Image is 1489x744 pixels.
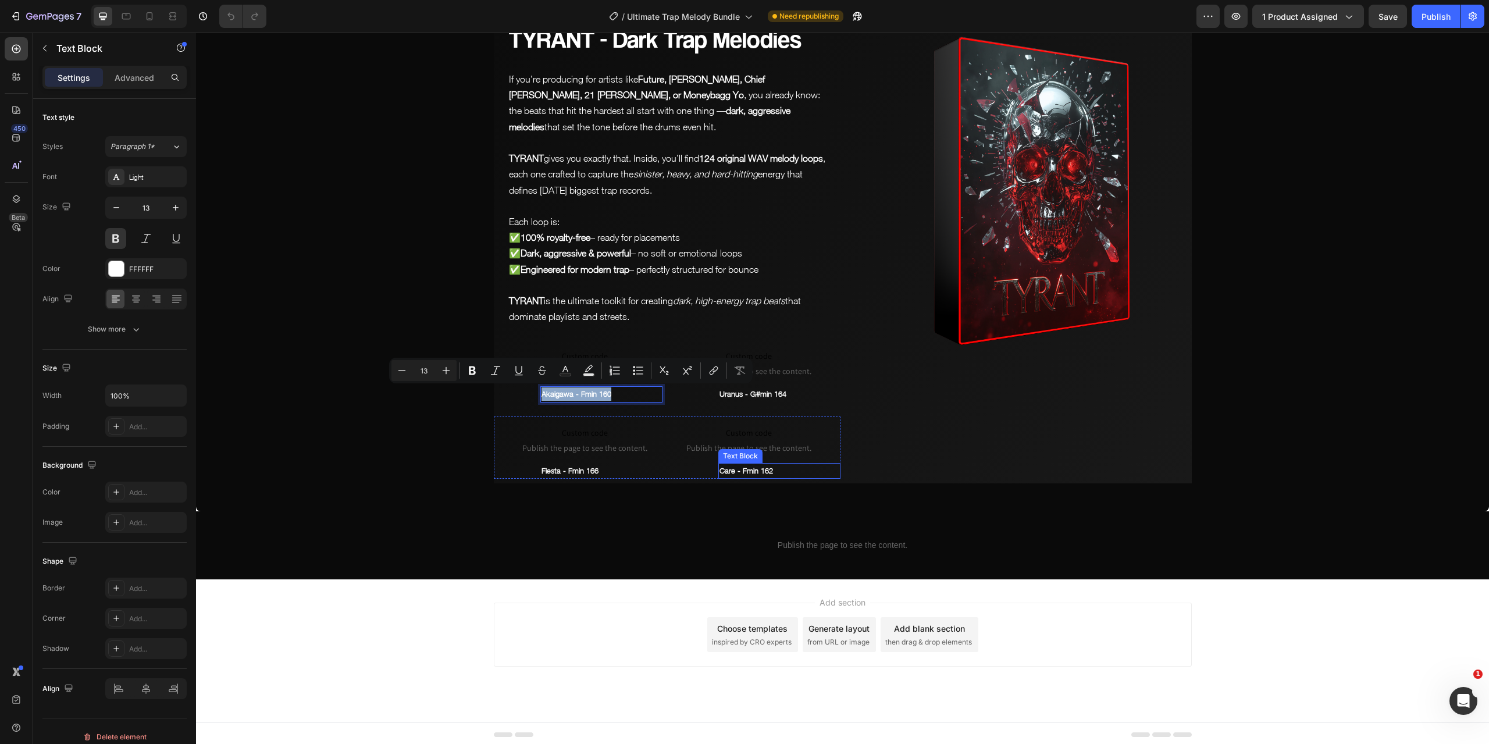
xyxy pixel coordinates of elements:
p: If you’re producing for artists like , you already know: the beats that hit the hardest all start... [313,39,629,102]
p: Care - Fmin 162 [523,432,643,445]
span: Custom code [476,393,630,407]
div: Add... [129,518,184,528]
div: Size [42,361,73,376]
div: Add blank section [698,590,769,602]
span: Custom code [312,393,466,407]
iframe: Design area [196,33,1489,744]
div: Publish [1422,10,1451,23]
p: Akaigawa - Fmin 160 [345,355,465,368]
button: 7 [5,5,87,28]
span: inspired by CRO experts [516,604,596,615]
button: Paragraph 1* [105,136,187,157]
div: Add... [129,644,184,654]
span: Add section [619,564,674,576]
button: Show more [42,319,187,340]
button: Save [1369,5,1407,28]
span: Publish the page to see the content. [312,333,466,344]
div: Add... [129,487,184,498]
p: 7 [76,9,81,23]
div: Undo/Redo [219,5,266,28]
span: Paragraph 1* [111,141,155,152]
div: Shape [42,554,80,569]
span: from URL or image [611,604,674,615]
strong: Engineered for modern trap [325,232,433,242]
i: sinister, heavy, and hard-hitting [437,136,562,147]
span: Need republishing [779,11,839,22]
span: Custom code [312,316,466,330]
strong: dark, aggressive melodies [313,73,594,99]
div: Width [42,390,62,401]
div: Beta [9,213,28,222]
div: 450 [11,124,28,133]
strong: Dark, aggressive & powerful [325,215,435,226]
div: Generate layout [612,590,674,602]
p: Fiesta - Fmin 166 [345,432,465,445]
div: Styles [42,141,63,152]
span: Publish the page to see the content. [312,410,466,421]
div: Align [42,681,76,697]
div: Add... [129,422,184,432]
button: 1 product assigned [1252,5,1364,28]
div: Text Block [525,418,564,429]
p: Uranus - G#min 164 [523,355,643,368]
span: Custom code [476,316,630,330]
p: Advanced [115,72,154,84]
p: Publish the page to see the content. [298,507,996,519]
span: Ultimate Trap Melody Bundle [627,10,740,23]
div: Color [42,487,60,497]
div: Editor contextual toolbar [389,358,753,383]
span: / [622,10,625,23]
div: Align [42,291,75,307]
i: dark, high-energy trap beats [477,263,589,273]
p: Settings [58,72,90,84]
p: is the ultimate toolkit for creating that dominate playlists and streets. [313,261,629,292]
button: Publish [1412,5,1460,28]
div: Font [42,172,57,182]
div: Add... [129,583,184,594]
span: 1 product assigned [1262,10,1338,23]
span: Publish the page to see the content. [476,333,630,344]
strong: TYRANT [313,263,348,273]
span: then drag & drop elements [689,604,776,615]
p: gives you exactly that. Inside, you’ll find , each one crafted to capture the energy that defines... [313,118,629,166]
div: Color [42,264,60,274]
strong: 124 original WAV melody loops [503,120,627,131]
span: Publish the page to see the content. [476,410,630,421]
strong: Future, [PERSON_NAME], Chief [PERSON_NAME], 21 [PERSON_NAME], or Moneybagg Yo [313,41,569,67]
strong: TYRANT [313,120,348,131]
p: Text Block [56,41,155,55]
div: Delete element [83,730,147,744]
div: Image [42,517,63,528]
div: Size [42,200,73,215]
div: Light [129,172,184,183]
div: Background [42,458,99,474]
div: Border [42,583,65,593]
div: Text style [42,112,74,123]
div: Shadow [42,643,69,654]
div: Padding [42,421,69,432]
input: Auto [106,385,186,406]
div: Corner [42,613,66,624]
span: 1 [1473,670,1483,679]
div: Choose templates [521,590,592,602]
span: Save [1378,12,1398,22]
div: FFFFFF [129,264,184,275]
strong: 100% royalty-free [325,200,394,210]
div: Show more [88,323,142,335]
div: Add... [129,614,184,624]
iframe: Intercom live chat [1449,687,1477,715]
div: Rich Text Editor. Editing area: main [344,354,466,369]
p: Each loop is: ✅ – ready for placements ✅ – no soft or emotional loops ✅ – perfectly structured fo... [313,181,629,245]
